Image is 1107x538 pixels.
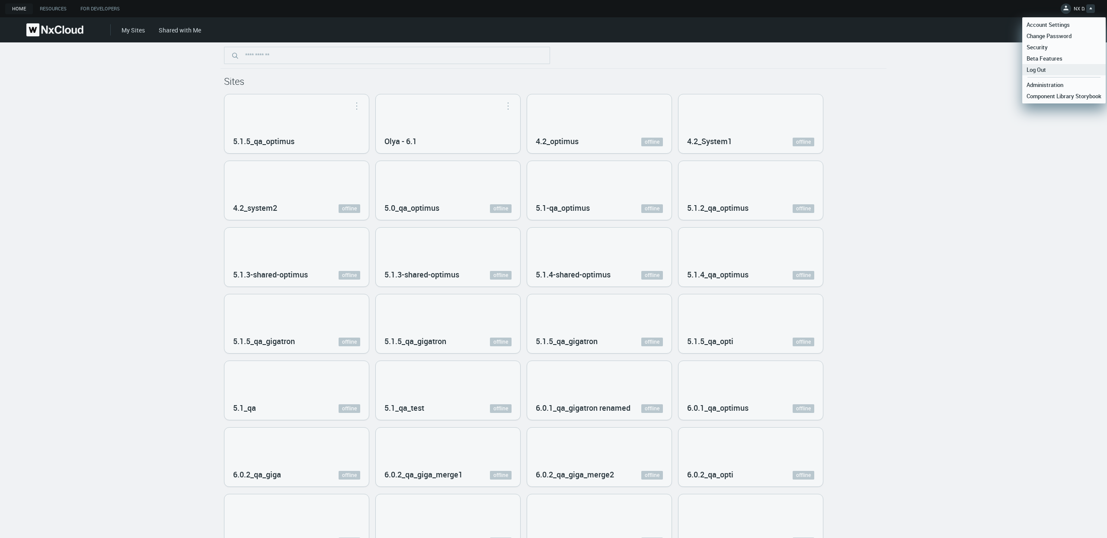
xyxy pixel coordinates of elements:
[793,404,814,413] a: offline
[233,269,308,280] nx-search-highlight: 5.1.3-shared-optimus
[793,271,814,280] a: offline
[536,403,630,413] nx-search-highlight: 6.0.1_qa_gigatron renamed
[687,136,732,146] nx-search-highlight: 4.2_System1
[490,271,512,280] a: offline
[1022,53,1106,64] a: Beta Features
[1022,30,1106,42] a: Change Password
[641,204,663,213] a: offline
[1022,19,1106,30] a: Account Settings
[536,269,611,280] nx-search-highlight: 5.1.4-shared-optimus
[641,471,663,480] a: offline
[159,26,201,34] a: Shared with Me
[536,136,579,146] nx-search-highlight: 4.2_optimus
[1022,21,1074,29] span: Account Settings
[384,403,424,413] nx-search-highlight: 5.1_qa_test
[339,338,360,346] a: offline
[384,336,446,346] nx-search-highlight: 5.1.5_qa_gigatron
[224,75,244,87] span: Sites
[233,136,294,146] nx-search-highlight: 5.1.5_qa_optimus
[1022,32,1076,40] span: Change Password
[536,203,590,213] nx-search-highlight: 5.1-qa_optimus
[1022,90,1106,102] a: Component Library Storybook
[233,203,277,213] nx-search-highlight: 4.2_system2
[490,404,512,413] a: offline
[1022,79,1106,90] a: Administration
[687,269,749,280] nx-search-highlight: 5.1.4_qa_optimus
[687,336,733,346] nx-search-highlight: 5.1.5_qa_opti
[793,338,814,346] a: offline
[384,469,463,480] nx-search-highlight: 6.0.2_qa_giga_merge1
[5,3,33,14] a: Home
[687,403,749,413] nx-search-highlight: 6.0.1_qa_optimus
[233,469,281,480] nx-search-highlight: 6.0.2_qa_giga
[1022,81,1068,89] span: Administration
[536,469,614,480] nx-search-highlight: 6.0.2_qa_giga_merge2
[384,136,417,146] nx-search-highlight: Olya - 6.1
[490,204,512,213] a: offline
[384,203,439,213] nx-search-highlight: 5.0_qa_optimus
[641,404,663,413] a: offline
[1022,43,1052,51] span: Security
[490,471,512,480] a: offline
[33,3,74,14] a: Resources
[1074,5,1085,15] span: NX D.
[1022,92,1106,100] span: Component Library Storybook
[384,269,459,280] nx-search-highlight: 5.1.3-shared-optimus
[233,403,256,413] nx-search-highlight: 5.1_qa
[641,138,663,146] a: offline
[1022,55,1067,62] span: Beta Features
[793,138,814,146] a: offline
[641,271,663,280] a: offline
[687,203,749,213] nx-search-highlight: 5.1.2_qa_optimus
[793,204,814,213] a: offline
[1022,42,1106,53] a: Security
[233,336,295,346] nx-search-highlight: 5.1.5_qa_gigatron
[122,26,145,34] a: My Sites
[339,471,360,480] a: offline
[74,3,127,14] a: For Developers
[793,471,814,480] a: offline
[641,338,663,346] a: offline
[26,23,83,36] img: Nx Cloud logo
[339,271,360,280] a: offline
[1022,66,1050,74] span: Log Out
[687,469,733,480] nx-search-highlight: 6.0.2_qa_opti
[490,338,512,346] a: offline
[339,204,360,213] a: offline
[339,404,360,413] a: offline
[536,336,598,346] nx-search-highlight: 5.1.5_qa_gigatron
